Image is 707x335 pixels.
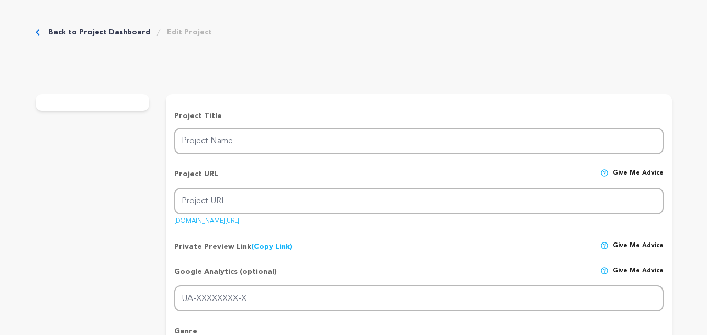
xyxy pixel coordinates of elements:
a: [DOMAIN_NAME][URL] [174,214,239,224]
input: UA-XXXXXXXX-X [174,285,663,312]
a: (Copy Link) [251,243,293,250]
p: Google Analytics (optional) [174,267,277,285]
a: Back to Project Dashboard [48,27,150,38]
input: Project URL [174,188,663,214]
a: Edit Project [167,27,212,38]
input: Project Name [174,128,663,154]
span: Give me advice [613,169,664,188]
p: Private Preview Link [174,241,293,252]
img: help-circle.svg [600,169,609,177]
img: help-circle.svg [600,267,609,275]
img: help-circle.svg [600,241,609,250]
span: Give me advice [613,267,664,285]
div: Breadcrumb [36,27,212,38]
p: Project URL [174,169,218,188]
span: Give me advice [613,241,664,252]
p: Project Title [174,111,663,121]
